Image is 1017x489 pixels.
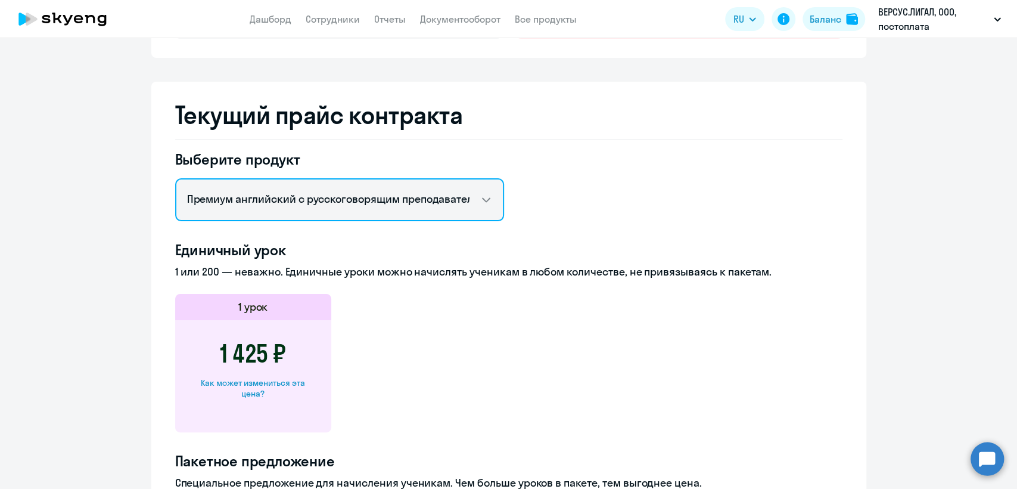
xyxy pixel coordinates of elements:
[175,150,504,169] h4: Выберите продукт
[238,299,268,315] h5: 1 урок
[220,339,286,368] h3: 1 425 ₽
[175,240,842,259] h4: Единичный урок
[515,13,577,25] a: Все продукты
[803,7,865,31] button: Балансbalance
[175,264,842,280] p: 1 или 200 — неважно. Единичные уроки можно начислять ученикам в любом количестве, не привязываясь...
[846,13,858,25] img: balance
[194,377,312,399] div: Как может измениться эта цена?
[420,13,500,25] a: Документооборот
[175,451,842,471] h4: Пакетное предложение
[175,101,842,129] h2: Текущий прайс контракта
[810,12,841,26] div: Баланс
[733,12,744,26] span: RU
[374,13,406,25] a: Отчеты
[306,13,360,25] a: Сотрудники
[725,7,764,31] button: RU
[872,5,1007,33] button: ВЕРСУС.ЛИГАЛ, ООО, постоплата
[250,13,291,25] a: Дашборд
[878,5,989,33] p: ВЕРСУС.ЛИГАЛ, ООО, постоплата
